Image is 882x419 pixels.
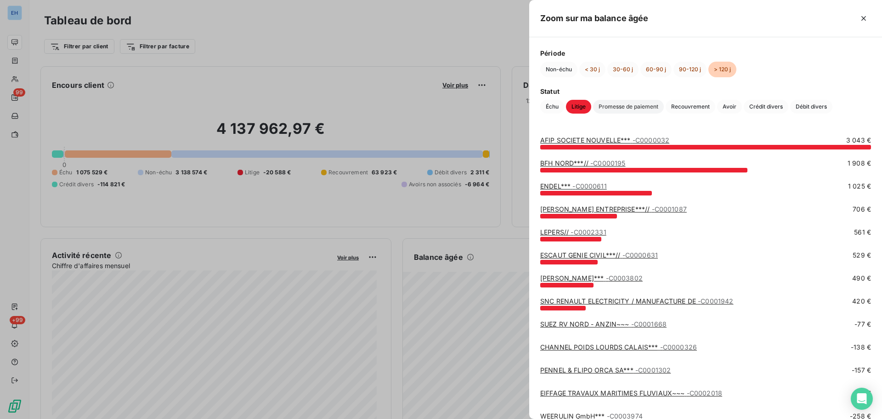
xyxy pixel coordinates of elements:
span: 561 € [854,228,871,237]
span: - C0001942 [698,297,733,305]
a: CHANNEL POIDS LOURDS CALAIS*** [540,343,697,351]
button: 90-120 j [673,62,707,77]
a: SNC RENAULT ELECTRICITY / MANUFACTURE DE [540,297,734,305]
button: 60-90 j [640,62,672,77]
span: 1 025 € [848,182,871,191]
span: - C0001302 [635,366,671,374]
span: - C0000326 [660,343,697,351]
span: - C0000631 [622,251,658,259]
span: 529 € [853,251,871,260]
a: AFIP SOCIETE NOUVELLE*** [540,136,669,144]
span: Période [540,48,871,58]
span: 420 € [852,297,871,306]
span: - C0000611 [572,182,606,190]
span: -157 € [852,366,871,375]
button: < 30 j [579,62,605,77]
span: 490 € [852,274,871,283]
a: EIFFAGE TRAVAUX MARITIMES FLUVIAUX~~~ [540,389,722,397]
span: - C0003802 [606,274,643,282]
span: -138 € [851,343,871,352]
span: 3 043 € [846,136,871,145]
button: Litige [566,100,591,114]
span: - C0000032 [633,136,669,144]
span: -77 € [854,320,871,329]
button: Promesse de paiement [593,100,664,114]
span: - C0001087 [652,205,687,213]
span: Statut [540,86,871,96]
button: > 120 j [708,62,736,77]
h5: Zoom sur ma balance âgée [540,12,649,25]
button: Échu [540,100,564,114]
a: [PERSON_NAME]*** [540,274,643,282]
a: SUEZ RV NORD - ANZIN~~~ [540,320,667,328]
button: Crédit divers [744,100,788,114]
a: PENNEL & FLIPO ORCA SA*** [540,366,671,374]
a: [PERSON_NAME] ENTREPRISE***// [540,205,687,213]
span: - C0001668 [631,320,667,328]
button: 30-60 j [607,62,639,77]
a: ESCAUT GENIE CIVIL***// [540,251,658,259]
span: 1 908 € [848,159,871,168]
a: LEPERS// [540,228,606,236]
span: 706 € [853,205,871,214]
div: Open Intercom Messenger [851,388,873,410]
button: Avoir [717,100,742,114]
button: Recouvrement [666,100,715,114]
span: - C0000195 [590,159,625,167]
button: Non-échu [540,62,577,77]
span: - C0002018 [687,389,722,397]
button: Débit divers [790,100,832,114]
span: - C0002331 [571,228,606,236]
